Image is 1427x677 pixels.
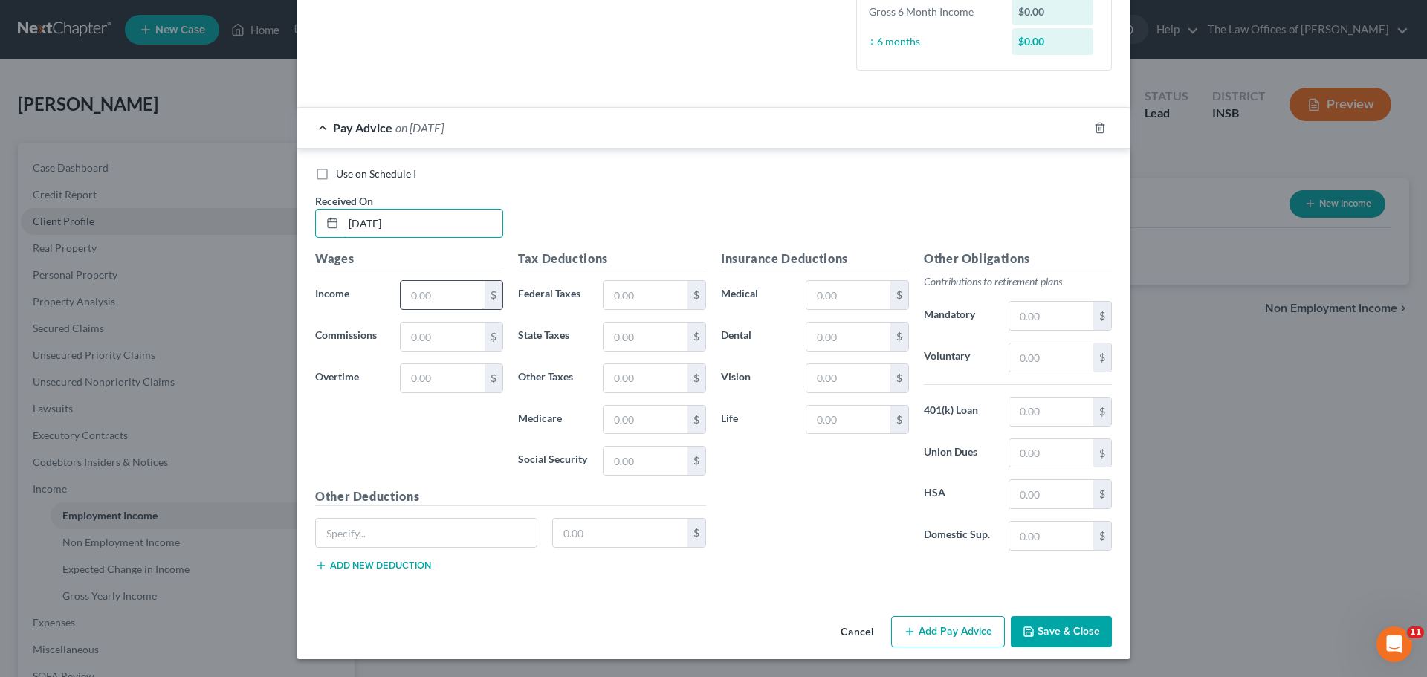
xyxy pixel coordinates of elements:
[1009,522,1093,550] input: 0.00
[604,364,687,392] input: 0.00
[316,519,537,547] input: Specify...
[1376,626,1412,662] iframe: Intercom live chat
[891,616,1005,647] button: Add Pay Advice
[604,406,687,434] input: 0.00
[511,322,595,352] label: State Taxes
[401,281,485,309] input: 0.00
[713,405,798,435] label: Life
[308,363,392,393] label: Overtime
[713,280,798,310] label: Medical
[401,323,485,351] input: 0.00
[308,322,392,352] label: Commissions
[806,323,890,351] input: 0.00
[336,167,416,180] span: Use on Schedule I
[687,323,705,351] div: $
[687,447,705,475] div: $
[1093,439,1111,467] div: $
[315,250,503,268] h5: Wages
[315,487,706,506] h5: Other Deductions
[1093,398,1111,426] div: $
[861,4,1005,19] div: Gross 6 Month Income
[395,120,444,135] span: on [DATE]
[1093,480,1111,508] div: $
[890,364,908,392] div: $
[1093,343,1111,372] div: $
[916,479,1001,509] label: HSA
[343,210,502,238] input: MM/DD/YYYY
[916,343,1001,372] label: Voluntary
[1093,302,1111,330] div: $
[1407,626,1424,638] span: 11
[713,363,798,393] label: Vision
[916,521,1001,551] label: Domestic Sup.
[806,406,890,434] input: 0.00
[485,364,502,392] div: $
[333,120,392,135] span: Pay Advice
[511,446,595,476] label: Social Security
[687,281,705,309] div: $
[511,405,595,435] label: Medicare
[916,438,1001,468] label: Union Dues
[687,519,705,547] div: $
[1093,522,1111,550] div: $
[916,397,1001,427] label: 401(k) Loan
[1009,439,1093,467] input: 0.00
[315,287,349,299] span: Income
[861,34,1005,49] div: ÷ 6 months
[924,274,1112,289] p: Contributions to retirement plans
[511,363,595,393] label: Other Taxes
[1009,302,1093,330] input: 0.00
[315,195,373,207] span: Received On
[604,447,687,475] input: 0.00
[401,364,485,392] input: 0.00
[713,322,798,352] label: Dental
[518,250,706,268] h5: Tax Deductions
[687,406,705,434] div: $
[1012,28,1094,55] div: $0.00
[721,250,909,268] h5: Insurance Deductions
[1009,343,1093,372] input: 0.00
[806,281,890,309] input: 0.00
[1009,398,1093,426] input: 0.00
[511,280,595,310] label: Federal Taxes
[687,364,705,392] div: $
[485,323,502,351] div: $
[890,323,908,351] div: $
[890,281,908,309] div: $
[1009,480,1093,508] input: 0.00
[806,364,890,392] input: 0.00
[924,250,1112,268] h5: Other Obligations
[485,281,502,309] div: $
[890,406,908,434] div: $
[1011,616,1112,647] button: Save & Close
[315,560,431,571] button: Add new deduction
[604,323,687,351] input: 0.00
[916,301,1001,331] label: Mandatory
[553,519,688,547] input: 0.00
[829,618,885,647] button: Cancel
[604,281,687,309] input: 0.00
